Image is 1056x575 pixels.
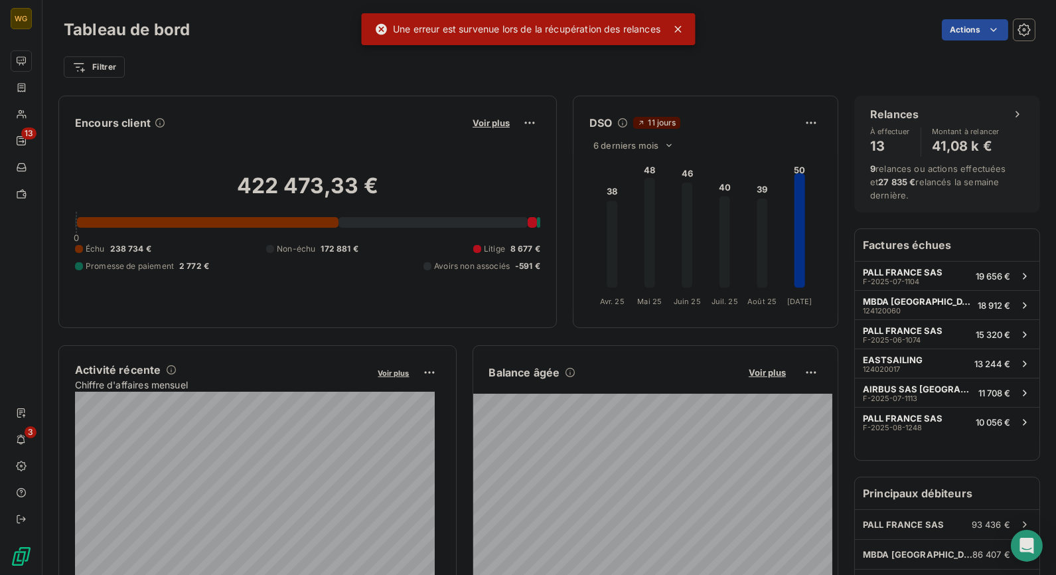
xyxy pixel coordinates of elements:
[863,278,919,286] span: F-2025-07-1104
[11,8,32,29] div: WG
[787,297,812,306] tspan: [DATE]
[978,388,1010,398] span: 11 708 €
[863,336,921,344] span: F-2025-06-1074
[510,243,540,255] span: 8 677 €
[870,106,919,122] h6: Relances
[484,243,505,255] span: Litige
[855,407,1039,436] button: PALL FRANCE SASF-2025-08-124810 056 €
[110,243,151,255] span: 238 734 €
[21,127,37,139] span: 13
[976,329,1010,340] span: 15 320 €
[75,173,540,212] h2: 422 473,33 €
[637,297,662,306] tspan: Mai 25
[86,243,105,255] span: Échu
[870,163,1006,201] span: relances ou actions effectuées et relancés la semaine dernière.
[489,365,560,380] h6: Balance âgée
[976,417,1010,428] span: 10 056 €
[600,297,625,306] tspan: Avr. 25
[870,135,910,157] h4: 13
[976,271,1010,282] span: 19 656 €
[374,367,414,378] button: Voir plus
[863,325,943,336] span: PALL FRANCE SAS
[64,18,190,42] h3: Tableau de bord
[633,117,680,129] span: 11 jours
[863,424,922,432] span: F-2025-08-1248
[870,163,875,174] span: 9
[863,549,972,560] span: MBDA [GEOGRAPHIC_DATA]
[972,549,1010,560] span: 86 407 €
[374,17,660,41] div: Une erreur est survenue lors de la récupération des relances
[11,546,32,567] img: Logo LeanPay
[469,117,514,129] button: Voir plus
[589,115,612,131] h6: DSO
[932,135,1000,157] h4: 41,08 k €
[972,519,1010,530] span: 93 436 €
[321,243,358,255] span: 172 881 €
[863,365,900,373] span: 124020017
[863,307,901,315] span: 124120060
[74,232,79,243] span: 0
[863,394,917,402] span: F-2025-07-1113
[75,115,151,131] h6: Encours client
[473,118,510,128] span: Voir plus
[863,267,943,278] span: PALL FRANCE SAS
[75,378,369,392] span: Chiffre d'affaires mensuel
[75,362,161,378] h6: Activité récente
[863,296,972,307] span: MBDA [GEOGRAPHIC_DATA]
[745,367,790,378] button: Voir plus
[863,413,943,424] span: PALL FRANCE SAS
[863,519,944,530] span: PALL FRANCE SAS
[855,349,1039,378] button: EASTSAILING12402001713 244 €
[974,359,1010,369] span: 13 244 €
[593,140,658,151] span: 6 derniers mois
[86,260,174,272] span: Promesse de paiement
[712,297,738,306] tspan: Juil. 25
[25,426,37,438] span: 3
[855,477,1039,509] h6: Principaux débiteurs
[942,19,1008,41] button: Actions
[749,367,786,378] span: Voir plus
[747,297,777,306] tspan: Août 25
[932,127,1000,135] span: Montant à relancer
[1011,530,1043,562] div: Open Intercom Messenger
[863,384,973,394] span: AIRBUS SAS [GEOGRAPHIC_DATA]
[64,56,125,78] button: Filtrer
[378,369,410,378] span: Voir plus
[870,127,910,135] span: À effectuer
[855,319,1039,349] button: PALL FRANCE SASF-2025-06-107415 320 €
[515,260,540,272] span: -591 €
[855,290,1039,319] button: MBDA [GEOGRAPHIC_DATA]12412006018 912 €
[674,297,701,306] tspan: Juin 25
[277,243,315,255] span: Non-échu
[855,378,1039,407] button: AIRBUS SAS [GEOGRAPHIC_DATA]F-2025-07-111311 708 €
[855,261,1039,290] button: PALL FRANCE SASF-2025-07-110419 656 €
[978,300,1010,311] span: 18 912 €
[863,355,923,365] span: EASTSAILING
[855,229,1039,261] h6: Factures échues
[179,260,209,272] span: 2 772 €
[434,260,510,272] span: Avoirs non associés
[878,177,915,187] span: 27 835 €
